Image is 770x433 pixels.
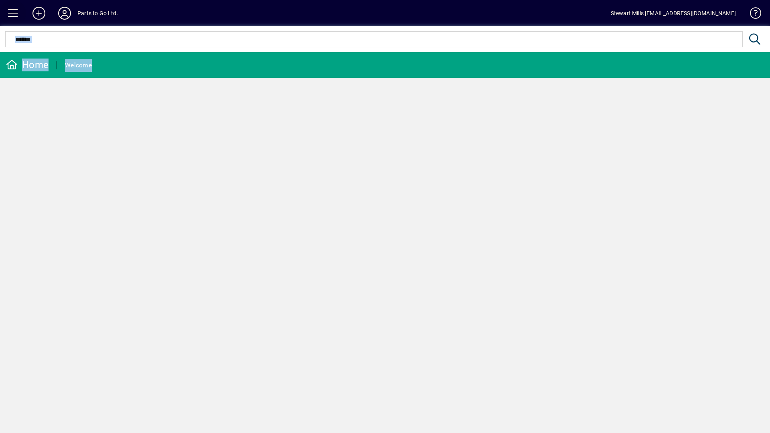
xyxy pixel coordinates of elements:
button: Add [26,6,52,20]
div: Parts to Go Ltd. [77,7,118,20]
div: Home [6,59,49,71]
button: Profile [52,6,77,20]
div: Welcome [65,59,92,72]
div: Stewart Mills [EMAIL_ADDRESS][DOMAIN_NAME] [611,7,736,20]
a: Knowledge Base [744,2,760,28]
